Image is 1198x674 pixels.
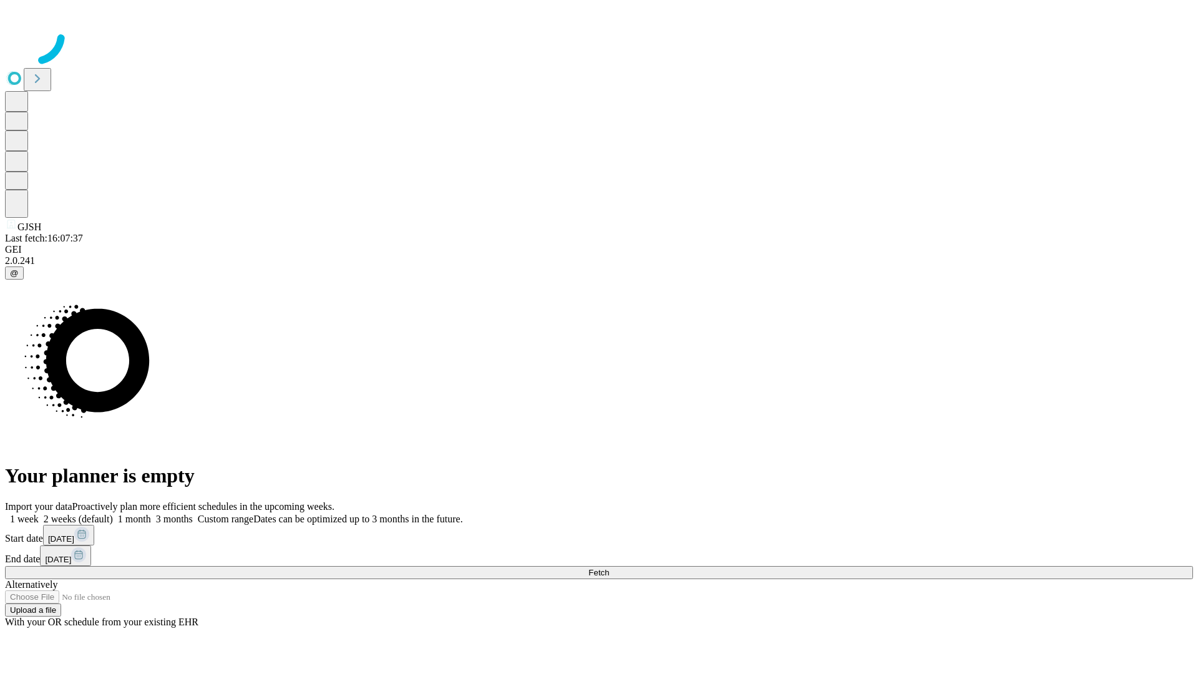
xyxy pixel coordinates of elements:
[5,464,1193,487] h1: Your planner is empty
[5,233,83,243] span: Last fetch: 16:07:37
[156,514,193,524] span: 3 months
[118,514,151,524] span: 1 month
[17,222,41,232] span: GJSH
[48,534,74,544] span: [DATE]
[253,514,462,524] span: Dates can be optimized up to 3 months in the future.
[45,555,71,564] span: [DATE]
[5,255,1193,266] div: 2.0.241
[5,525,1193,545] div: Start date
[588,568,609,577] span: Fetch
[10,514,39,524] span: 1 week
[5,566,1193,579] button: Fetch
[5,266,24,280] button: @
[43,525,94,545] button: [DATE]
[5,603,61,617] button: Upload a file
[5,545,1193,566] div: End date
[10,268,19,278] span: @
[5,244,1193,255] div: GEI
[44,514,113,524] span: 2 weeks (default)
[5,617,198,627] span: With your OR schedule from your existing EHR
[72,501,334,512] span: Proactively plan more efficient schedules in the upcoming weeks.
[198,514,253,524] span: Custom range
[40,545,91,566] button: [DATE]
[5,579,57,590] span: Alternatively
[5,501,72,512] span: Import your data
